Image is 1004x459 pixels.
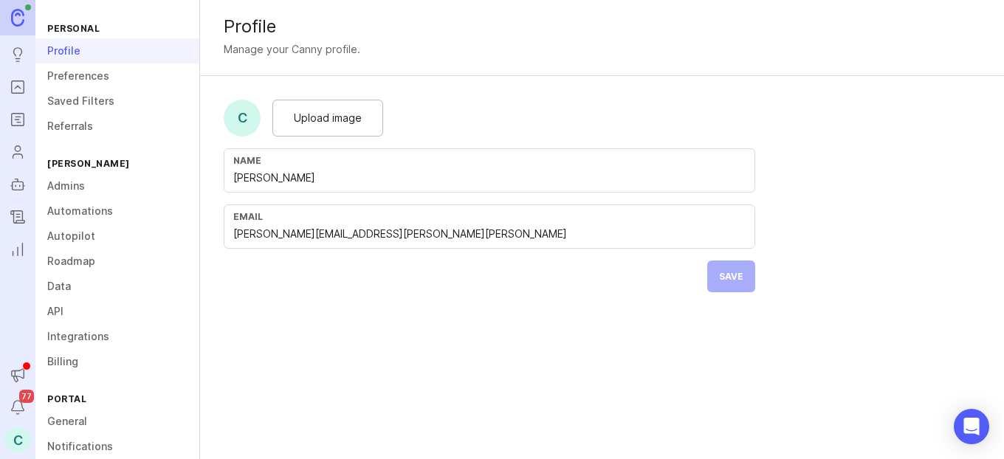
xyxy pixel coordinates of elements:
[4,139,31,165] a: Users
[35,349,199,374] a: Billing
[19,390,34,403] span: 77
[35,389,199,409] div: Portal
[35,434,199,459] a: Notifications
[35,274,199,299] a: Data
[35,18,199,38] div: Personal
[224,41,360,58] div: Manage your Canny profile.
[224,100,261,137] div: C
[35,199,199,224] a: Automations
[4,236,31,263] a: Reporting
[4,204,31,230] a: Changelog
[224,18,980,35] div: Profile
[35,173,199,199] a: Admins
[35,153,199,173] div: [PERSON_NAME]
[233,155,746,166] div: Name
[4,74,31,100] a: Portal
[35,63,199,89] a: Preferences
[294,110,362,126] span: Upload image
[4,106,31,133] a: Roadmaps
[4,362,31,388] button: Announcements
[954,409,989,444] div: Open Intercom Messenger
[35,249,199,274] a: Roadmap
[35,224,199,249] a: Autopilot
[35,114,199,139] a: Referrals
[35,409,199,434] a: General
[4,394,31,421] button: Notifications
[35,299,199,324] a: API
[233,211,746,222] div: Email
[11,9,24,26] img: Canny Home
[4,171,31,198] a: Autopilot
[35,324,199,349] a: Integrations
[4,41,31,68] a: Ideas
[4,427,31,453] button: C
[35,89,199,114] a: Saved Filters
